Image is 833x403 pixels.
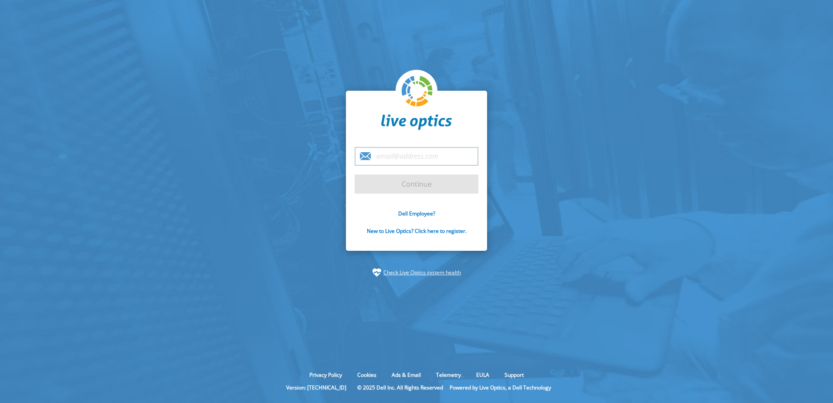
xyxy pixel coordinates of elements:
a: Check Live Optics system health [383,268,461,277]
li: © 2025 Dell Inc. All Rights Reserved [353,384,447,391]
a: Cookies [351,371,383,379]
input: email@address.com [355,147,478,166]
a: Dell Employee? [398,210,435,217]
a: Support [498,371,530,379]
img: liveoptics-word.svg [381,114,452,130]
img: status-check-icon.svg [372,268,381,277]
li: Version: [TECHNICAL_ID] [282,384,351,391]
img: liveoptics-logo.svg [402,76,433,107]
a: EULA [470,371,496,379]
a: Privacy Policy [303,371,349,379]
a: New to Live Optics? Click here to register. [367,227,467,235]
a: Telemetry [430,371,467,379]
a: Ads & Email [385,371,427,379]
li: Powered by Live Optics, a Dell Technology [450,384,551,391]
